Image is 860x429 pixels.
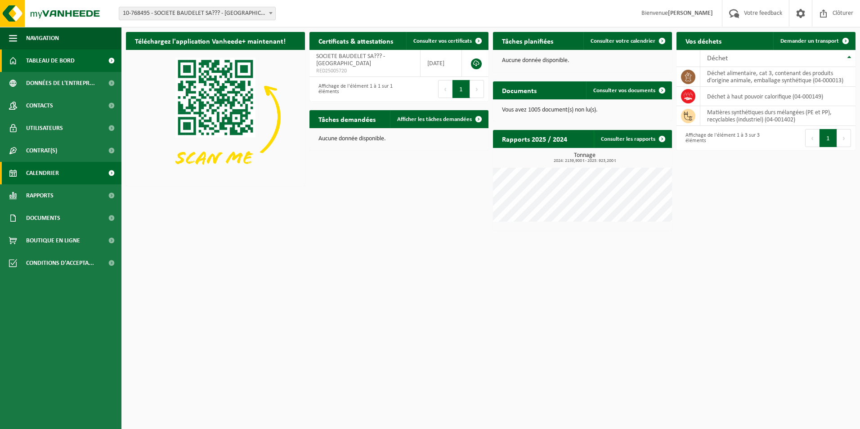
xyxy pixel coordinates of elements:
[26,72,95,94] span: Données de l'entrepr...
[126,50,305,184] img: Download de VHEPlus App
[390,110,488,128] a: Afficher les tâches demandées
[676,32,730,49] h2: Vos déchets
[820,129,837,147] button: 1
[681,128,761,148] div: Affichage de l'élément 1 à 3 sur 3 éléments
[497,152,672,163] h3: Tonnage
[126,32,295,49] h2: Téléchargez l'application Vanheede+ maintenant!
[707,55,728,62] span: Déchet
[26,207,60,229] span: Documents
[26,27,59,49] span: Navigation
[318,136,479,142] p: Aucune donnée disponible.
[594,130,671,148] a: Consulter les rapports
[591,38,655,44] span: Consulter votre calendrier
[26,229,80,252] span: Boutique en ligne
[438,80,452,98] button: Previous
[413,38,472,44] span: Consulter vos certificats
[309,32,402,49] h2: Certificats & attestations
[593,88,655,94] span: Consulter vos documents
[583,32,671,50] a: Consulter votre calendrier
[493,130,576,147] h2: Rapports 2025 / 2024
[119,7,276,20] span: 10-768495 - SOCIETE BAUDELET SA??? - BLARINGHEM
[26,49,75,72] span: Tableau de bord
[397,116,472,122] span: Afficher les tâches demandées
[26,94,53,117] span: Contacts
[470,80,484,98] button: Next
[316,53,385,67] span: SOCIETE BAUDELET SA??? - [GEOGRAPHIC_DATA]
[493,81,546,99] h2: Documents
[309,110,385,128] h2: Tâches demandées
[668,10,713,17] strong: [PERSON_NAME]
[314,79,394,99] div: Affichage de l'élément 1 à 1 sur 1 éléments
[452,80,470,98] button: 1
[497,159,672,163] span: 2024: 2139,900 t - 2025: 923,200 t
[26,184,54,207] span: Rapports
[119,7,275,20] span: 10-768495 - SOCIETE BAUDELET SA??? - BLARINGHEM
[26,139,57,162] span: Contrat(s)
[780,38,839,44] span: Demander un transport
[773,32,855,50] a: Demander un transport
[805,129,820,147] button: Previous
[700,67,856,87] td: déchet alimentaire, cat 3, contenant des produits d'origine animale, emballage synthétique (04-00...
[26,117,63,139] span: Utilisateurs
[502,107,663,113] p: Vous avez 1005 document(s) non lu(s).
[700,87,856,106] td: déchet à haut pouvoir calorifique (04-000149)
[26,252,94,274] span: Conditions d'accepta...
[316,67,413,75] span: RED25005720
[700,106,856,126] td: matières synthétiques durs mélangées (PE et PP), recyclables (industriel) (04-001402)
[502,58,663,64] p: Aucune donnée disponible.
[26,162,59,184] span: Calendrier
[586,81,671,99] a: Consulter vos documents
[406,32,488,50] a: Consulter vos certificats
[493,32,562,49] h2: Tâches planifiées
[837,129,851,147] button: Next
[421,50,462,77] td: [DATE]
